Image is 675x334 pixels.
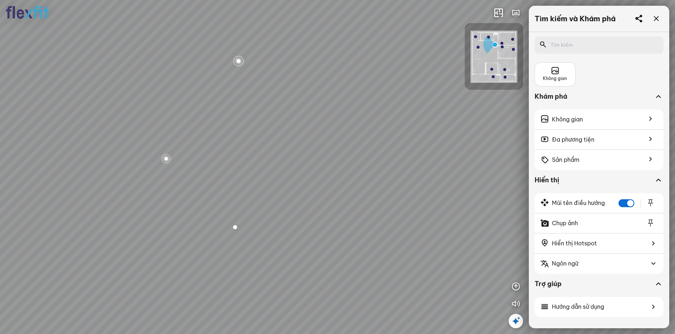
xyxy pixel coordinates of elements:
span: Mũi tên điều hướng [552,199,605,208]
span: Sản phẩm [552,155,579,164]
span: Hiển thị Hotspot [552,239,597,248]
span: Ngôn ngữ [552,259,578,268]
div: Hiển thị [535,176,653,184]
input: Tìm kiếm [550,41,652,49]
div: Khám phá [535,92,663,110]
div: Khám phá [535,92,653,101]
div: Hiển thị [535,176,663,193]
span: Đa phương tiện [552,135,594,144]
span: Hướng dẫn sử dụng [552,302,604,311]
div: Trợ giúp [535,280,663,297]
img: Flexfit_Apt1_M__JKL4XAWR2ATG.png [471,31,517,83]
span: Chụp ảnh [552,219,578,228]
img: logo [6,6,49,19]
div: Tìm kiếm và Khám phá [535,14,616,23]
span: Không gian [543,75,567,82]
div: Trợ giúp [535,280,653,288]
span: Không gian [552,115,583,124]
